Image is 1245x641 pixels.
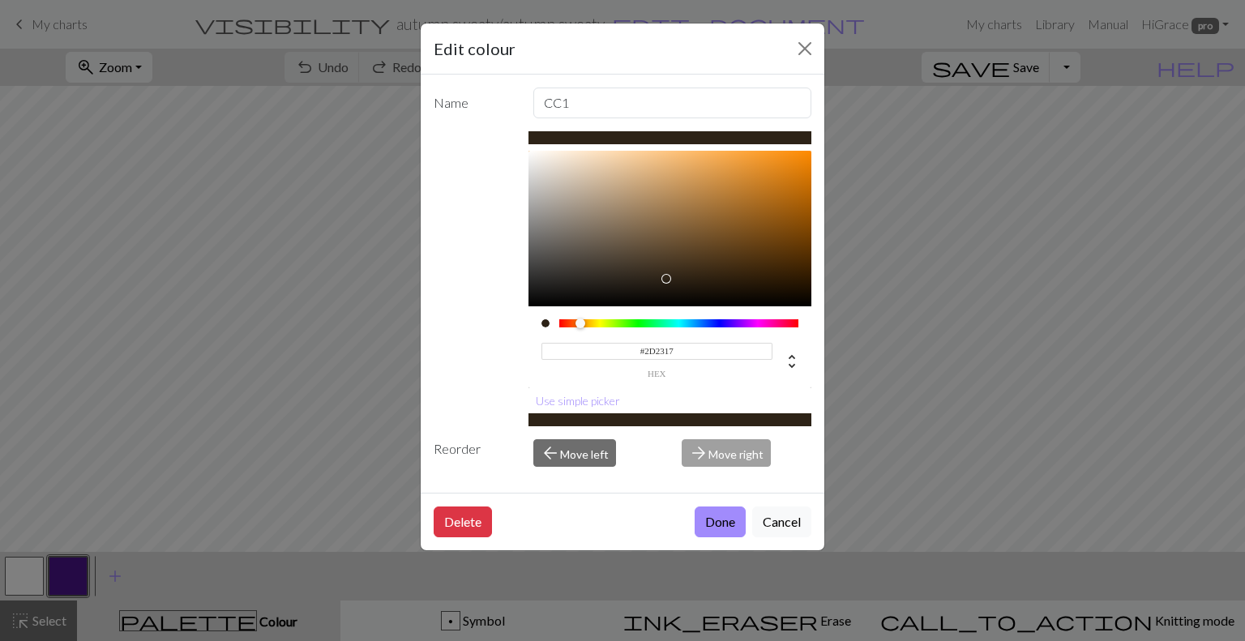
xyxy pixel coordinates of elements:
[541,442,560,464] span: arrow_back
[752,506,811,537] button: Cancel
[434,506,492,537] button: Delete
[434,36,516,61] h5: Edit colour
[424,439,524,467] div: Reorder
[533,439,616,467] button: Move left
[528,388,627,413] button: Use simple picker
[541,370,773,378] label: hex
[424,88,524,118] label: Name
[792,36,818,62] button: Close
[695,506,746,537] button: Done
